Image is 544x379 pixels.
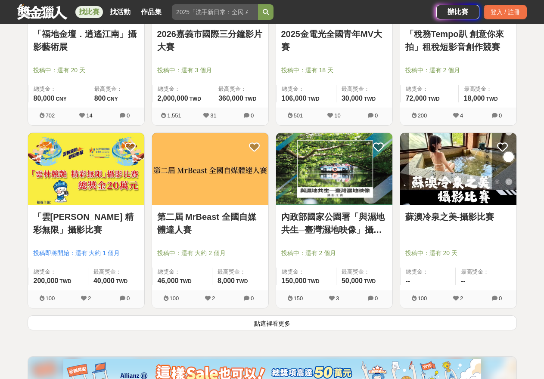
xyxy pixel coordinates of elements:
[28,315,517,330] button: 點這裡看更多
[116,278,127,284] span: TWD
[180,278,191,284] span: TWD
[46,295,55,302] span: 100
[158,95,188,102] span: 2,000,000
[342,95,363,102] span: 30,000
[294,295,303,302] span: 150
[127,295,130,302] span: 0
[34,268,83,276] span: 總獎金：
[499,112,502,119] span: 0
[157,210,263,236] a: 第二屆 MrBeast 全國自媒體達人賽
[251,295,254,302] span: 0
[406,277,410,284] span: --
[106,6,134,18] a: 找活動
[281,249,387,258] span: 投稿中：還有 2 個月
[33,210,139,236] a: 「雲[PERSON_NAME] 精彩無限」攝影比賽
[336,295,339,302] span: 3
[218,268,263,276] span: 最高獎金：
[342,85,387,93] span: 最高獎金：
[428,96,439,102] span: TWD
[405,249,511,258] span: 投稿中：還有 20 天
[34,85,84,93] span: 總獎金：
[33,249,139,258] span: 投稿即將開始：還有 大約 1 個月
[158,277,179,284] span: 46,000
[308,96,319,102] span: TWD
[405,28,511,53] a: 「稅務Tempo趴 創意你來拍」租稅短影音創作競賽
[33,28,139,53] a: 「福地金壇．逍遙江南」攝影藝術展
[46,112,55,119] span: 702
[218,95,243,102] span: 360,000
[342,268,387,276] span: 最高獎金：
[375,112,378,119] span: 0
[107,96,118,102] span: CNY
[75,6,103,18] a: 找比賽
[364,96,376,102] span: TWD
[157,28,263,53] a: 2026嘉義市國際三分鐘影片大賽
[190,96,201,102] span: TWD
[364,278,376,284] span: TWD
[400,133,516,205] a: Cover Image
[282,277,307,284] span: 150,000
[157,249,263,258] span: 投稿中：還有 大約 2 個月
[137,6,165,18] a: 作品集
[464,85,511,93] span: 最高獎金：
[34,277,59,284] span: 200,000
[334,112,340,119] span: 10
[94,95,106,102] span: 800
[294,112,303,119] span: 501
[93,268,139,276] span: 最高獎金：
[406,95,427,102] span: 72,000
[405,66,511,75] span: 投稿中：還有 2 個月
[94,85,139,93] span: 最高獎金：
[28,133,144,205] img: Cover Image
[418,295,427,302] span: 100
[281,28,387,53] a: 2025金電光全國青年MV大賽
[157,66,263,75] span: 投稿中：還有 3 個月
[210,112,216,119] span: 31
[464,95,485,102] span: 18,000
[406,268,451,276] span: 總獎金：
[460,112,463,119] span: 4
[375,295,378,302] span: 0
[499,295,502,302] span: 0
[127,112,130,119] span: 0
[93,277,115,284] span: 40,000
[461,268,511,276] span: 最高獎金：
[158,268,207,276] span: 總獎金：
[251,112,254,119] span: 0
[282,95,307,102] span: 106,000
[245,96,256,102] span: TWD
[406,85,453,93] span: 總獎金：
[276,133,392,205] img: Cover Image
[282,268,331,276] span: 總獎金：
[236,278,248,284] span: TWD
[405,210,511,223] a: 蘇澳冷泉之美-攝影比賽
[460,295,463,302] span: 2
[88,295,91,302] span: 2
[218,85,263,93] span: 最高獎金：
[56,96,66,102] span: CNY
[167,112,181,119] span: 1,551
[172,4,258,20] input: 2025「洗手新日常：全民 ALL IN」洗手歌全台徵選
[218,277,235,284] span: 8,000
[152,133,268,205] img: Cover Image
[212,295,215,302] span: 2
[33,66,139,75] span: 投稿中：還有 20 天
[170,295,179,302] span: 100
[158,85,208,93] span: 總獎金：
[461,277,466,284] span: --
[281,210,387,236] a: 內政部國家公園署「與濕地共生─臺灣濕地映像」攝影比賽
[342,277,363,284] span: 50,000
[418,112,427,119] span: 200
[308,278,319,284] span: TWD
[486,96,497,102] span: TWD
[59,278,71,284] span: TWD
[484,5,527,19] div: 登入 / 註冊
[34,95,55,102] span: 80,000
[436,5,479,19] a: 辦比賽
[86,112,92,119] span: 14
[281,66,387,75] span: 投稿中：還有 18 天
